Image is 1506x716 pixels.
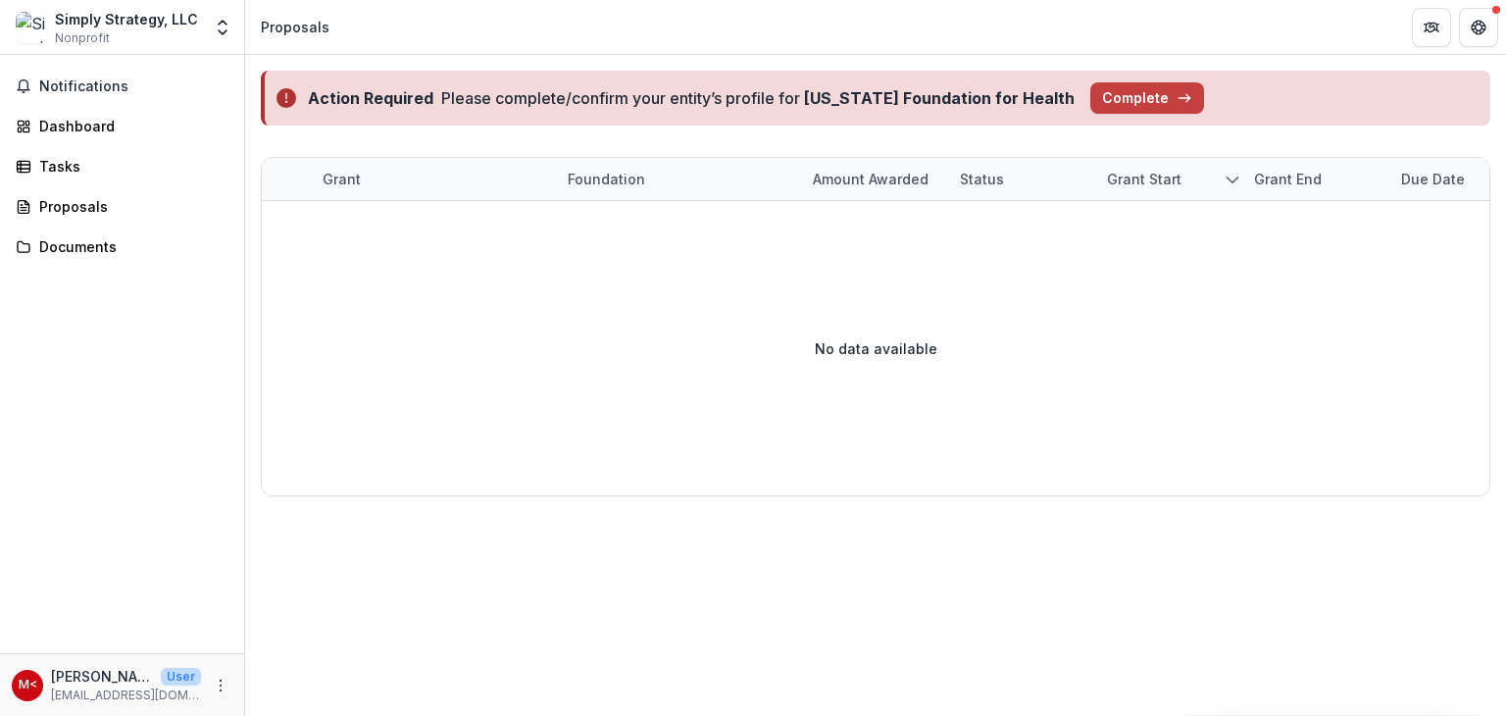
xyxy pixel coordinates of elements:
[1459,8,1498,47] button: Get Help
[8,110,236,142] a: Dashboard
[1242,169,1333,189] div: Grant end
[55,9,198,29] div: Simply Strategy, LLC
[1242,158,1389,200] div: Grant end
[55,29,110,47] span: Nonprofit
[8,230,236,263] a: Documents
[801,158,948,200] div: Amount awarded
[51,687,201,704] p: [EMAIL_ADDRESS][DOMAIN_NAME]
[801,169,940,189] div: Amount awarded
[948,169,1016,189] div: Status
[16,12,47,43] img: Simply Strategy, LLC
[1095,158,1242,200] div: Grant start
[39,116,221,136] div: Dashboard
[161,668,201,686] p: User
[556,158,801,200] div: Foundation
[209,674,232,697] button: More
[1090,82,1204,114] button: Complete
[8,150,236,182] a: Tasks
[948,158,1095,200] div: Status
[39,236,221,257] div: Documents
[1225,172,1240,187] svg: sorted descending
[39,156,221,177] div: Tasks
[51,666,153,687] p: [PERSON_NAME] <[EMAIL_ADDRESS][DOMAIN_NAME]>
[311,169,373,189] div: Grant
[1389,169,1477,189] div: Due Date
[311,158,556,200] div: Grant
[39,196,221,217] div: Proposals
[253,13,337,41] nav: breadcrumb
[8,190,236,223] a: Proposals
[556,169,657,189] div: Foundation
[1095,169,1193,189] div: Grant start
[209,8,236,47] button: Open entity switcher
[308,86,433,110] div: Action Required
[39,78,228,95] span: Notifications
[19,679,37,691] div: Ms. Reggi Rideout <rrideout@simplystrategy.net>
[8,71,236,102] button: Notifications
[261,17,329,37] div: Proposals
[804,88,1075,108] strong: [US_STATE] Foundation for Health
[815,338,937,359] p: No data available
[1412,8,1451,47] button: Partners
[441,86,1075,110] div: Please complete/confirm your entity’s profile for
